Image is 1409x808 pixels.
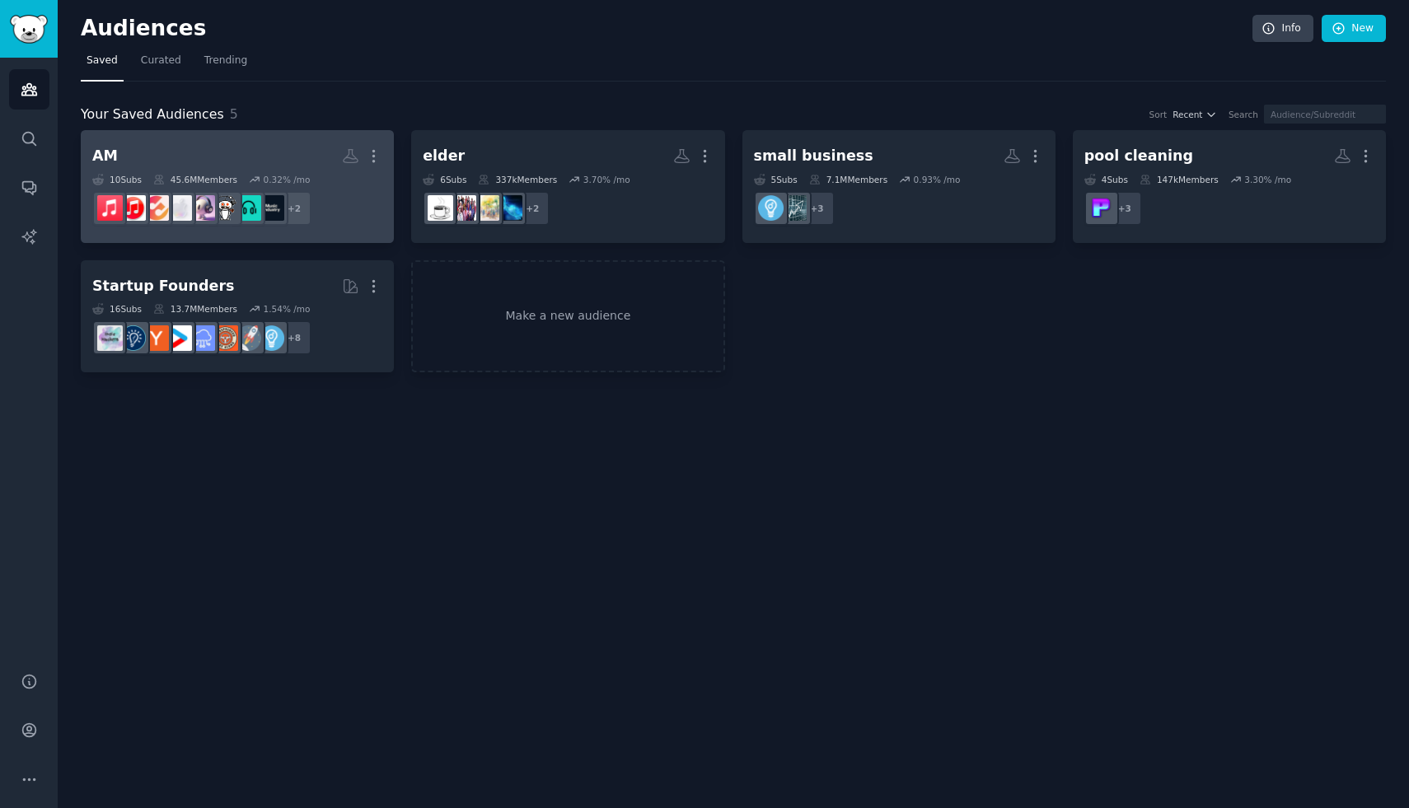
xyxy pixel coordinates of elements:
div: + 3 [800,191,835,226]
div: pool cleaning [1084,146,1193,166]
img: startups [236,325,261,351]
a: small business5Subs7.1MMembers0.93% /mo+3SmallBusinessSellersEntrepreneur [742,130,1056,243]
a: AM10Subs45.6MMembers0.32% /mo+2musicindustrymusicsuggestionsLetsTalkMusicMusicappleApplePlaylists... [81,130,394,243]
div: Startup Founders [92,276,234,297]
div: + 2 [515,191,550,226]
img: ApplePlaylists [143,195,169,221]
img: AgingParents [451,195,476,221]
img: LongevityHub [497,195,522,221]
div: 3.70 % /mo [583,174,630,185]
img: indiehackers [97,325,123,351]
img: EntrepreneurRideAlong [213,325,238,351]
div: 13.7M Members [153,303,237,315]
img: Poolmaintenance [1088,195,1114,221]
img: apple [166,195,192,221]
a: Saved [81,48,124,82]
img: Entrepreneur [259,325,284,351]
span: 5 [230,106,238,122]
img: Entrepreneurship [120,325,146,351]
div: 16 Sub s [92,303,142,315]
div: 7.1M Members [809,174,887,185]
img: LetsTalkMusic [213,195,238,221]
div: 6 Sub s [423,174,466,185]
div: 1.54 % /mo [263,303,310,315]
img: SaaS [190,325,215,351]
div: elder [423,146,465,166]
img: SmallBusinessSellers [781,195,807,221]
div: + 3 [1107,191,1142,226]
a: Make a new audience [411,260,724,373]
img: musicsuggestions [236,195,261,221]
img: AppleMusicPlaylists [120,195,146,221]
span: Your Saved Audiences [81,105,224,125]
a: elder6Subs337kMembers3.70% /mo+2LongevityHubAgingAgingParentseldercare [411,130,724,243]
div: small business [754,146,873,166]
div: 3.30 % /mo [1244,174,1291,185]
div: + 8 [277,320,311,355]
img: Aging [474,195,499,221]
img: ycombinator [143,325,169,351]
a: Info [1252,15,1313,43]
div: 45.6M Members [153,174,237,185]
div: AM [92,146,118,166]
a: Trending [199,48,253,82]
a: Startup Founders16Subs13.7MMembers1.54% /mo+8EntrepreneurstartupsEntrepreneurRideAlongSaaSstartup... [81,260,394,373]
span: Saved [87,54,118,68]
span: Trending [204,54,247,68]
div: Search [1229,109,1258,120]
img: AppleMusic [97,195,123,221]
input: Audience/Subreddit [1264,105,1386,124]
div: 5 Sub s [754,174,798,185]
div: 10 Sub s [92,174,142,185]
span: Recent [1173,109,1202,120]
button: Recent [1173,109,1217,120]
img: GummySearch logo [10,15,48,44]
img: eldercare [428,195,453,221]
div: + 2 [277,191,311,226]
div: 0.93 % /mo [914,174,961,185]
img: Entrepreneur [758,195,784,221]
a: Curated [135,48,187,82]
a: New [1322,15,1386,43]
img: musicindustry [259,195,284,221]
div: 4 Sub s [1084,174,1128,185]
div: 0.32 % /mo [263,174,310,185]
span: Curated [141,54,181,68]
div: Sort [1149,109,1168,120]
h2: Audiences [81,16,1252,42]
div: 147k Members [1140,174,1219,185]
img: Music [190,195,215,221]
img: startup [166,325,192,351]
div: 337k Members [478,174,557,185]
a: pool cleaning4Subs147kMembers3.30% /mo+3Poolmaintenance [1073,130,1386,243]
